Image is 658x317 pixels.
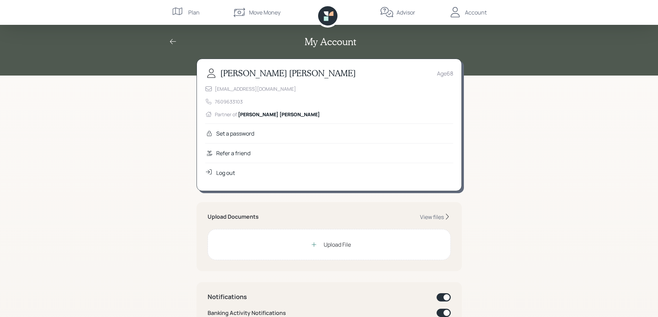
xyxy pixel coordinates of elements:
h3: [PERSON_NAME] [PERSON_NAME] [220,68,356,78]
div: Move Money [249,8,280,17]
div: Partner of [215,111,320,118]
div: View files [420,213,444,221]
div: 7609633103 [215,98,243,105]
div: Banking Activity Notifications [208,309,286,317]
h5: Upload Documents [208,214,259,220]
div: Plan [188,8,200,17]
span: [PERSON_NAME] [PERSON_NAME] [238,111,320,118]
div: Account [465,8,487,17]
div: [EMAIL_ADDRESS][DOMAIN_NAME] [215,85,296,92]
div: Refer a friend [216,149,250,157]
h4: Notifications [208,293,247,301]
div: Set a password [216,129,254,138]
div: Upload File [324,240,351,249]
div: Age 68 [437,69,453,78]
h2: My Account [305,36,356,48]
div: Advisor [397,8,415,17]
div: Log out [216,169,235,177]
